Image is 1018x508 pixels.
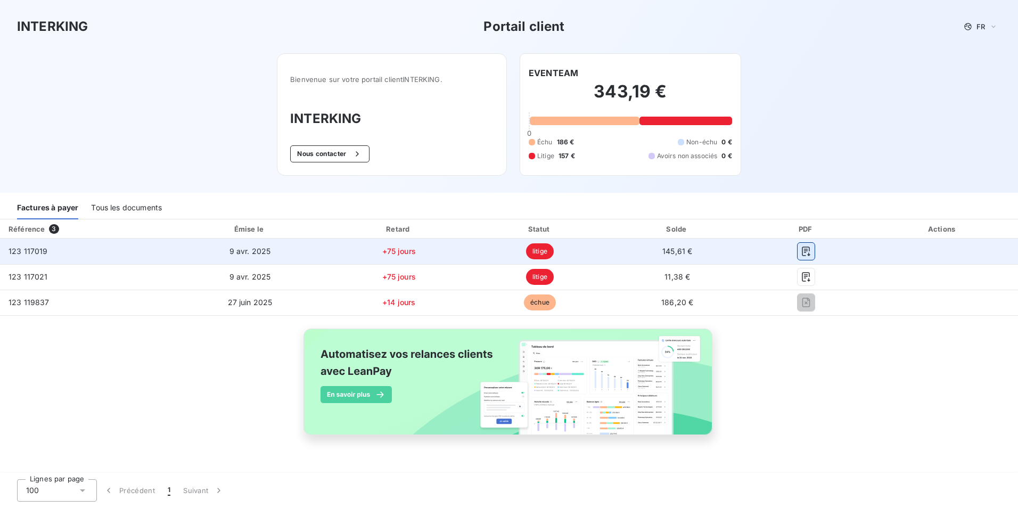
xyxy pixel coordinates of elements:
[91,197,162,219] div: Tous les documents
[294,322,724,453] img: banner
[662,247,692,256] span: 145,61 €
[721,151,732,161] span: 0 €
[382,298,415,307] span: +14 jours
[527,129,531,137] span: 0
[748,224,865,234] div: PDF
[290,75,494,84] span: Bienvenue sur votre portail client INTERKING .
[177,479,231,502] button: Suivant
[290,145,369,162] button: Nous contacter
[97,479,161,502] button: Précédent
[529,67,578,79] h6: EVENTEAM
[9,272,48,281] span: 123 117021
[612,224,743,234] div: Solde
[168,485,170,496] span: 1
[657,151,718,161] span: Avoirs non associés
[976,22,985,31] span: FR
[26,485,39,496] span: 100
[228,298,273,307] span: 27 juin 2025
[472,224,607,234] div: Statut
[17,197,78,219] div: Factures à payer
[664,272,690,281] span: 11,38 €
[9,225,45,233] div: Référence
[559,151,575,161] span: 157 €
[537,151,554,161] span: Litige
[9,247,48,256] span: 123 117019
[9,298,50,307] span: 123 119837
[175,224,326,234] div: Émise le
[290,109,494,128] h3: INTERKING
[382,247,416,256] span: +75 jours
[161,479,177,502] button: 1
[524,294,556,310] span: échue
[526,269,554,285] span: litige
[382,272,416,281] span: +75 jours
[49,224,59,234] span: 3
[483,17,564,36] h3: Portail client
[661,298,693,307] span: 186,20 €
[529,81,732,113] h2: 343,19 €
[557,137,574,147] span: 186 €
[229,272,271,281] span: 9 avr. 2025
[721,137,732,147] span: 0 €
[869,224,1016,234] div: Actions
[526,243,554,259] span: litige
[17,17,88,36] h3: INTERKING
[330,224,468,234] div: Retard
[229,247,271,256] span: 9 avr. 2025
[537,137,553,147] span: Échu
[686,137,717,147] span: Non-échu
